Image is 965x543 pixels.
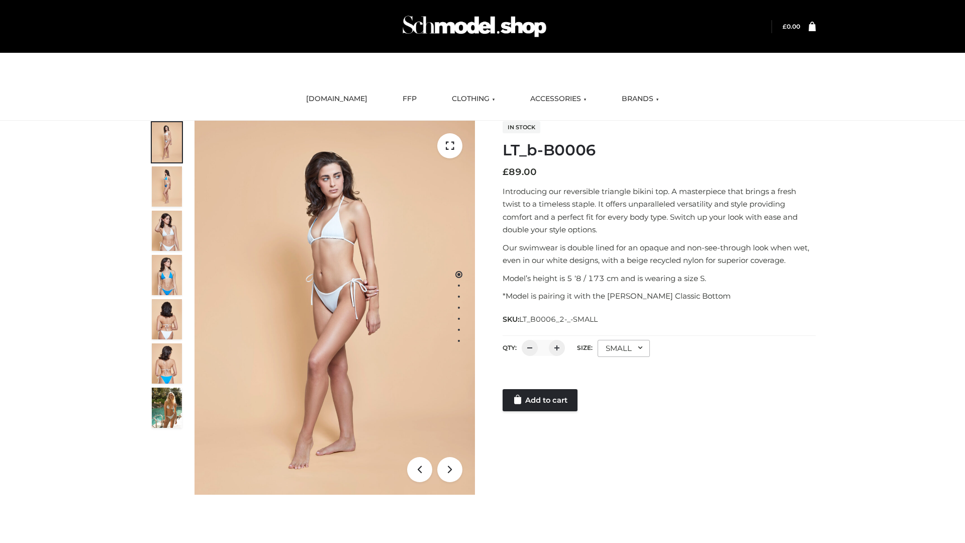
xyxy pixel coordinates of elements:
[152,388,182,428] img: Arieltop_CloudNine_AzureSky2.jpg
[503,121,540,133] span: In stock
[503,389,577,411] a: Add to cart
[523,88,594,110] a: ACCESSORIES
[152,166,182,207] img: ArielClassicBikiniTop_CloudNine_AzureSky_OW114ECO_2-scaled.jpg
[783,23,800,30] a: £0.00
[399,7,550,46] img: Schmodel Admin 964
[503,290,816,303] p: *Model is pairing it with the [PERSON_NAME] Classic Bottom
[195,121,475,495] img: ArielClassicBikiniTop_CloudNine_AzureSky_OW114ECO_1
[152,211,182,251] img: ArielClassicBikiniTop_CloudNine_AzureSky_OW114ECO_3-scaled.jpg
[783,23,787,30] span: £
[503,241,816,267] p: Our swimwear is double lined for an opaque and non-see-through look when wet, even in our white d...
[299,88,375,110] a: [DOMAIN_NAME]
[519,315,598,324] span: LT_B0006_2-_-SMALL
[503,344,517,351] label: QTY:
[783,23,800,30] bdi: 0.00
[152,255,182,295] img: ArielClassicBikiniTop_CloudNine_AzureSky_OW114ECO_4-scaled.jpg
[444,88,503,110] a: CLOTHING
[577,344,593,351] label: Size:
[152,299,182,339] img: ArielClassicBikiniTop_CloudNine_AzureSky_OW114ECO_7-scaled.jpg
[395,88,424,110] a: FFP
[503,141,816,159] h1: LT_b-B0006
[152,122,182,162] img: ArielClassicBikiniTop_CloudNine_AzureSky_OW114ECO_1-scaled.jpg
[598,340,650,357] div: SMALL
[152,343,182,384] img: ArielClassicBikiniTop_CloudNine_AzureSky_OW114ECO_8-scaled.jpg
[503,272,816,285] p: Model’s height is 5 ‘8 / 173 cm and is wearing a size S.
[503,166,537,177] bdi: 89.00
[503,166,509,177] span: £
[503,313,599,325] span: SKU:
[503,185,816,236] p: Introducing our reversible triangle bikini top. A masterpiece that brings a fresh twist to a time...
[614,88,666,110] a: BRANDS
